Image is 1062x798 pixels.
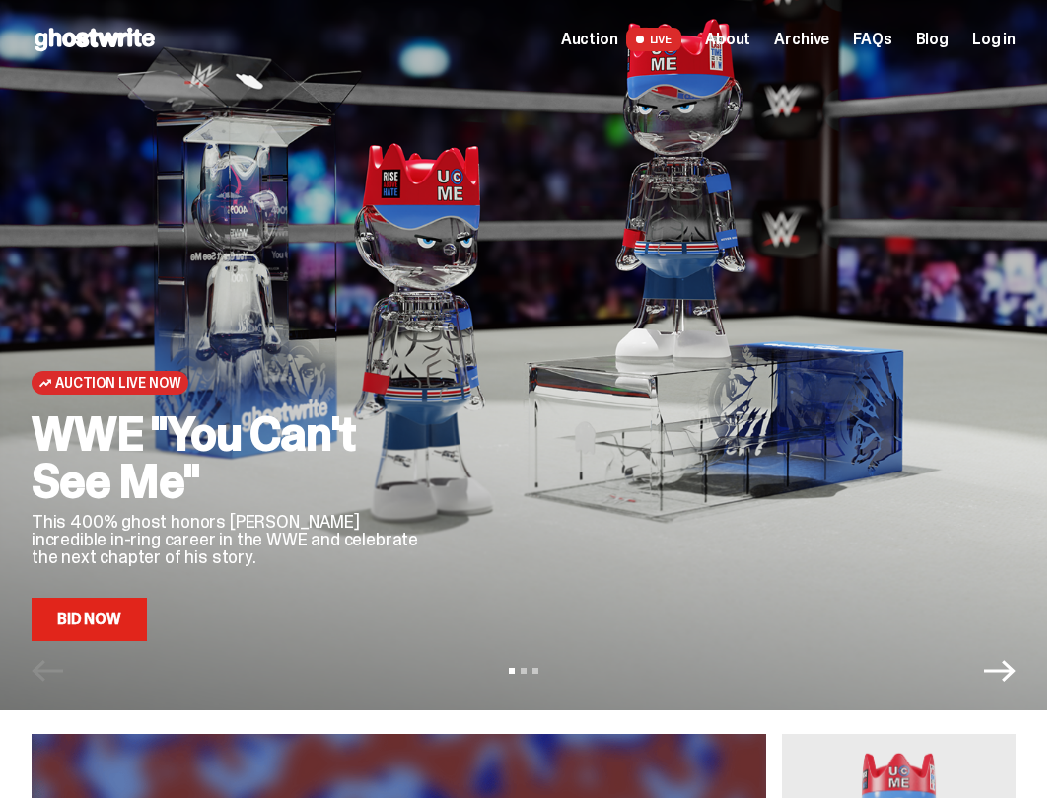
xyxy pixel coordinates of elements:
[532,668,538,674] button: View slide 3
[626,28,682,51] span: LIVE
[705,32,750,47] a: About
[509,668,515,674] button: View slide 1
[521,668,527,674] button: View slide 2
[55,375,180,391] span: Auction Live Now
[916,32,949,47] a: Blog
[972,32,1016,47] a: Log in
[984,655,1016,687] button: Next
[561,28,681,51] a: Auction LIVE
[853,32,891,47] a: FAQs
[774,32,829,47] a: Archive
[32,410,429,505] h2: WWE "You Can't See Me"
[561,32,618,47] span: Auction
[32,513,429,566] p: This 400% ghost honors [PERSON_NAME] incredible in-ring career in the WWE and celebrate the next ...
[32,598,147,641] a: Bid Now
